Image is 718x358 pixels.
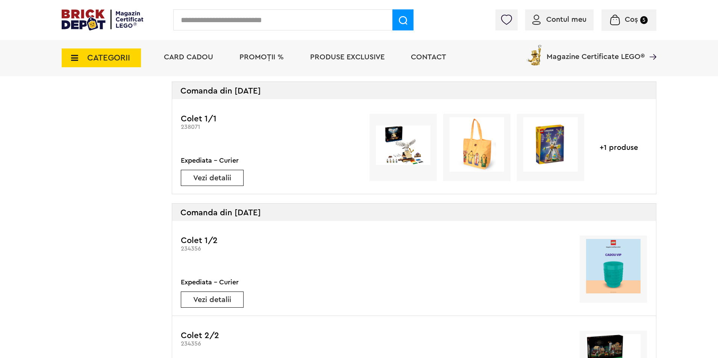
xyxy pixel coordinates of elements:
div: 234356 [181,245,356,252]
a: Contact [411,53,446,61]
a: Vezi detalii [181,296,243,304]
a: Produse exclusive [310,53,385,61]
h3: Colet 2/2 [181,331,356,340]
div: Comanda din [DATE] [172,82,656,99]
h3: Colet 1/1 [181,114,356,124]
span: CATEGORII [87,54,130,62]
span: Magazine Certificate LEGO® [547,43,645,60]
a: Magazine Certificate LEGO® [645,43,656,51]
small: 5 [640,16,648,24]
div: Expediata - Curier [181,277,244,287]
div: 234356 [181,340,356,347]
div: Expediata - Curier [181,155,244,166]
span: Coș [625,16,638,23]
span: Contul meu [546,16,586,23]
a: Vezi detalii [181,174,243,182]
a: PROMOȚII % [239,53,284,61]
a: Contul meu [532,16,586,23]
a: Card Cadou [164,53,213,61]
div: 238071 [181,124,356,131]
div: +1 produse [591,114,647,181]
h3: Colet 1/2 [181,236,356,245]
div: Comanda din [DATE] [172,204,656,221]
